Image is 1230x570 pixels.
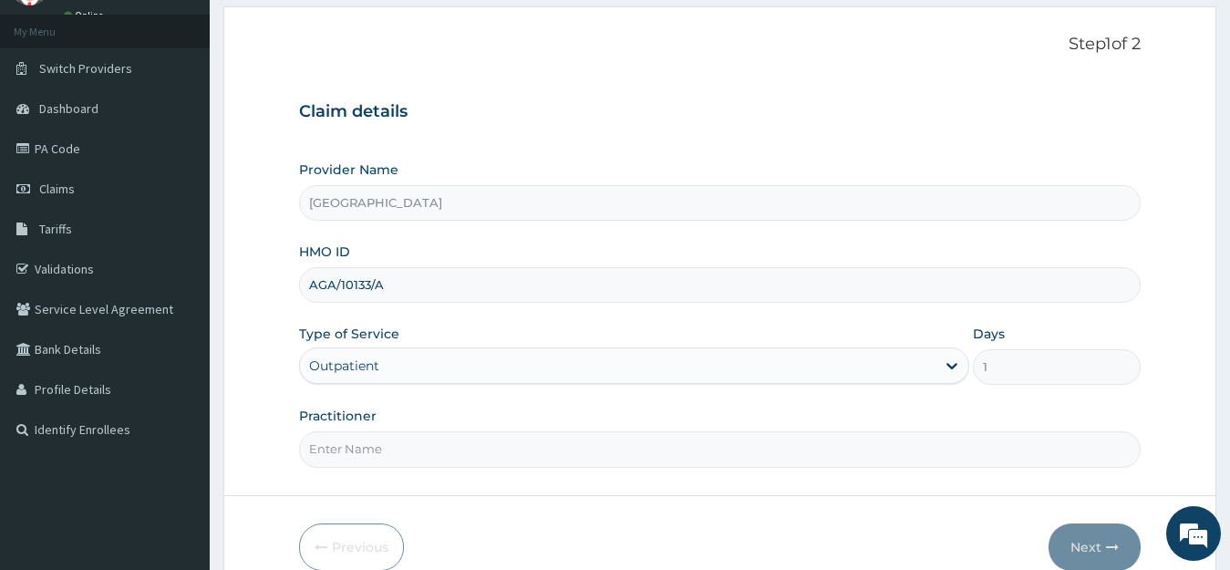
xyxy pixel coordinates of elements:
[299,35,1142,55] p: Step 1 of 2
[973,325,1005,343] label: Days
[299,243,350,261] label: HMO ID
[299,161,398,179] label: Provider Name
[309,357,379,375] div: Outpatient
[299,407,377,425] label: Practitioner
[299,102,1142,122] h3: Claim details
[299,267,1142,303] input: Enter HMO ID
[106,170,252,354] span: We're online!
[299,431,1142,467] input: Enter Name
[95,102,306,126] div: Chat with us now
[34,91,74,137] img: d_794563401_company_1708531726252_794563401
[39,181,75,197] span: Claims
[39,221,72,237] span: Tariffs
[39,60,132,77] span: Switch Providers
[9,378,347,441] textarea: Type your message and hit 'Enter'
[299,9,343,53] div: Minimize live chat window
[39,100,98,117] span: Dashboard
[64,9,108,22] a: Online
[299,325,399,343] label: Type of Service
